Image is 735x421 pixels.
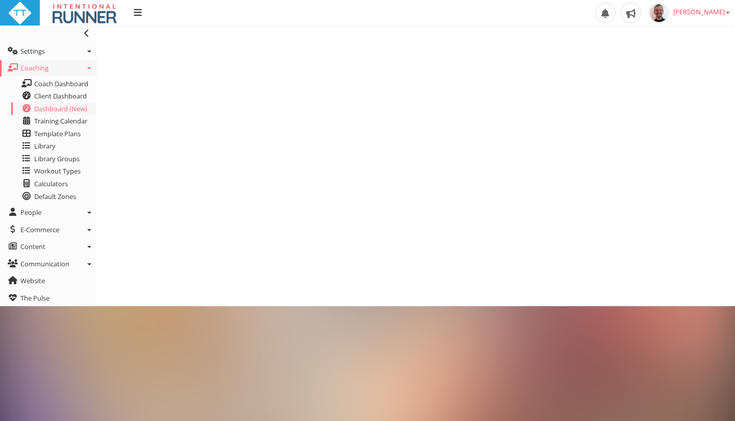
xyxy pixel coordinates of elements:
img: ttbadgewhite_48x48.png [8,1,32,26]
img: f8fe0c634f4026adfcfc8096b3aed953 [649,3,669,23]
a: Template Plans [11,128,96,140]
span: Coach Dashboard [34,79,88,88]
a: Coach Dashboard [11,78,96,90]
a: Client Dashboard [11,90,96,103]
span: E-Commerce [20,225,59,234]
a: Library Groups [11,153,96,165]
span: Template Plans [34,129,81,138]
span: Calculators [34,179,68,188]
img: IntentionalRunnerlogoClientPortalandLoginPage.jpg [47,1,121,26]
span: [PERSON_NAME] [673,7,730,16]
a: Training Calendar [11,115,96,128]
span: Coaching [20,63,48,72]
a: Library [11,140,96,153]
span: The Pulse [20,293,50,303]
span: Client Dashboard [34,91,87,101]
span: Training Calendar [34,116,87,126]
a: Default Zones [11,190,96,203]
span: Communication [20,259,69,268]
span: Settings [20,46,45,56]
span: Website [20,276,45,285]
a: Workout Types [11,165,96,178]
span: Workout Types [34,166,81,176]
span: Library Groups [34,154,80,163]
span: People [20,208,41,217]
span: Dashboard (New) [34,104,87,113]
a: Calculators [11,178,96,190]
span: Content [20,242,45,251]
span: Default Zones [34,192,76,201]
span: Library [34,141,56,151]
a: Dashboard (New) [11,103,96,115]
